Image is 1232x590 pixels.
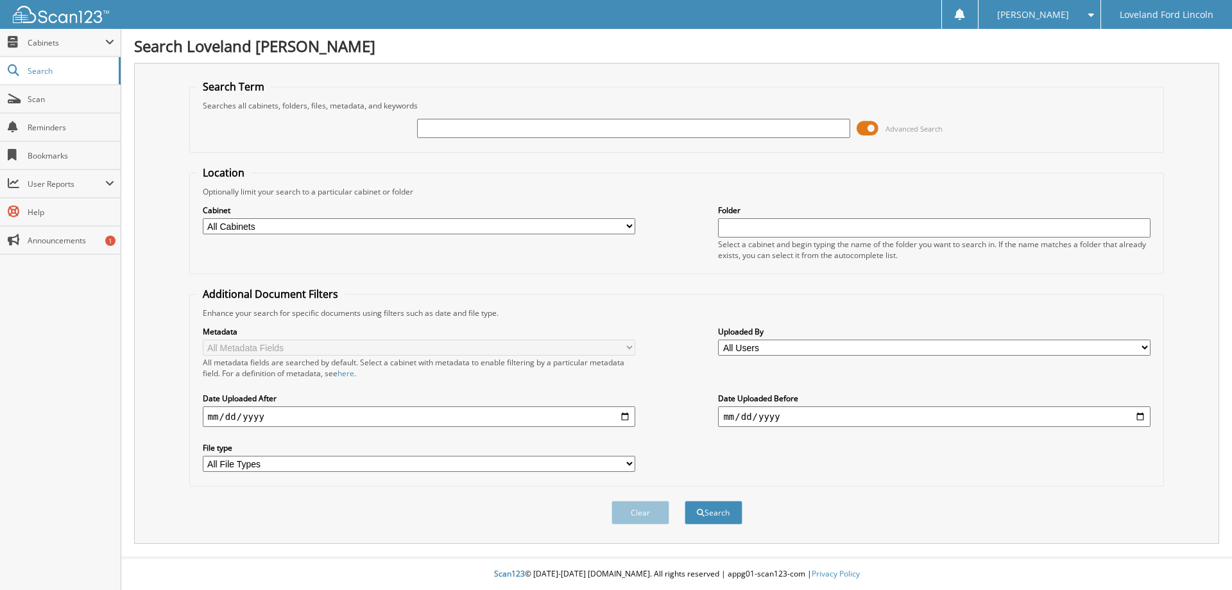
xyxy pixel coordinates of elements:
div: Enhance your search for specific documents using filters such as date and file type. [196,308,1158,318]
button: Search [685,501,742,525]
div: Optionally limit your search to a particular cabinet or folder [196,186,1158,197]
label: Uploaded By [718,326,1151,337]
div: © [DATE]-[DATE] [DOMAIN_NAME]. All rights reserved | appg01-scan123-com | [121,559,1232,590]
input: end [718,406,1151,427]
label: File type [203,442,635,453]
label: Date Uploaded Before [718,393,1151,404]
div: 1 [105,236,116,246]
div: Searches all cabinets, folders, files, metadata, and keywords [196,100,1158,111]
label: Date Uploaded After [203,393,635,404]
legend: Search Term [196,80,271,94]
a: Privacy Policy [812,568,860,579]
legend: Additional Document Filters [196,287,345,301]
span: Cabinets [28,37,105,48]
span: Advanced Search [886,124,943,134]
img: scan123-logo-white.svg [13,6,109,23]
legend: Location [196,166,251,180]
div: Select a cabinet and begin typing the name of the folder you want to search in. If the name match... [718,239,1151,261]
span: Help [28,207,114,218]
span: Scan [28,94,114,105]
span: Reminders [28,122,114,133]
span: Search [28,65,112,76]
a: here [338,368,354,379]
button: Clear [612,501,669,525]
span: Scan123 [494,568,525,579]
input: start [203,406,635,427]
label: Folder [718,205,1151,216]
span: Announcements [28,235,114,246]
label: Metadata [203,326,635,337]
span: Loveland Ford Lincoln [1120,11,1213,19]
span: [PERSON_NAME] [997,11,1069,19]
h1: Search Loveland [PERSON_NAME] [134,35,1219,56]
div: All metadata fields are searched by default. Select a cabinet with metadata to enable filtering b... [203,357,635,379]
label: Cabinet [203,205,635,216]
span: Bookmarks [28,150,114,161]
span: User Reports [28,178,105,189]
